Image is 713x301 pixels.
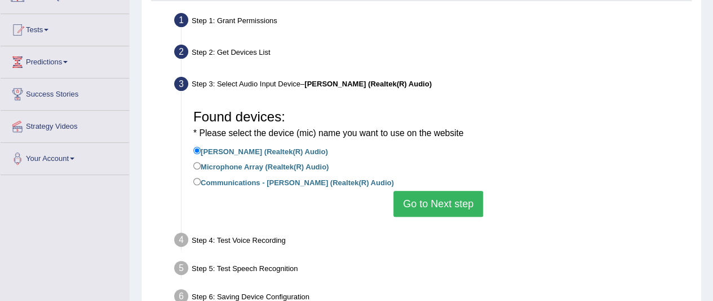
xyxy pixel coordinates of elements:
a: Your Account [1,143,129,171]
div: Step 3: Select Audio Input Device [169,73,696,98]
input: Communications - [PERSON_NAME] (Realtek(R) Audio) [193,178,201,185]
label: Microphone Array (Realtek(R) Audio) [193,160,329,172]
h3: Found devices: [193,110,683,139]
small: * Please select the device (mic) name you want to use on the website [193,128,463,138]
button: Go to Next step [393,191,483,217]
a: Success Stories [1,78,129,107]
label: Communications - [PERSON_NAME] (Realtek(R) Audio) [193,176,394,188]
div: Step 1: Grant Permissions [169,10,696,34]
div: Step 2: Get Devices List [169,41,696,66]
b: [PERSON_NAME] (Realtek(R) Audio) [304,80,432,88]
div: Step 4: Test Voice Recording [169,229,696,254]
a: Predictions [1,46,129,75]
label: [PERSON_NAME] (Realtek(R) Audio) [193,145,328,157]
a: Tests [1,14,129,42]
div: Step 5: Test Speech Recognition [169,258,696,282]
span: – [300,80,432,88]
input: [PERSON_NAME] (Realtek(R) Audio) [193,147,201,154]
input: Microphone Array (Realtek(R) Audio) [193,162,201,169]
a: Strategy Videos [1,111,129,139]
